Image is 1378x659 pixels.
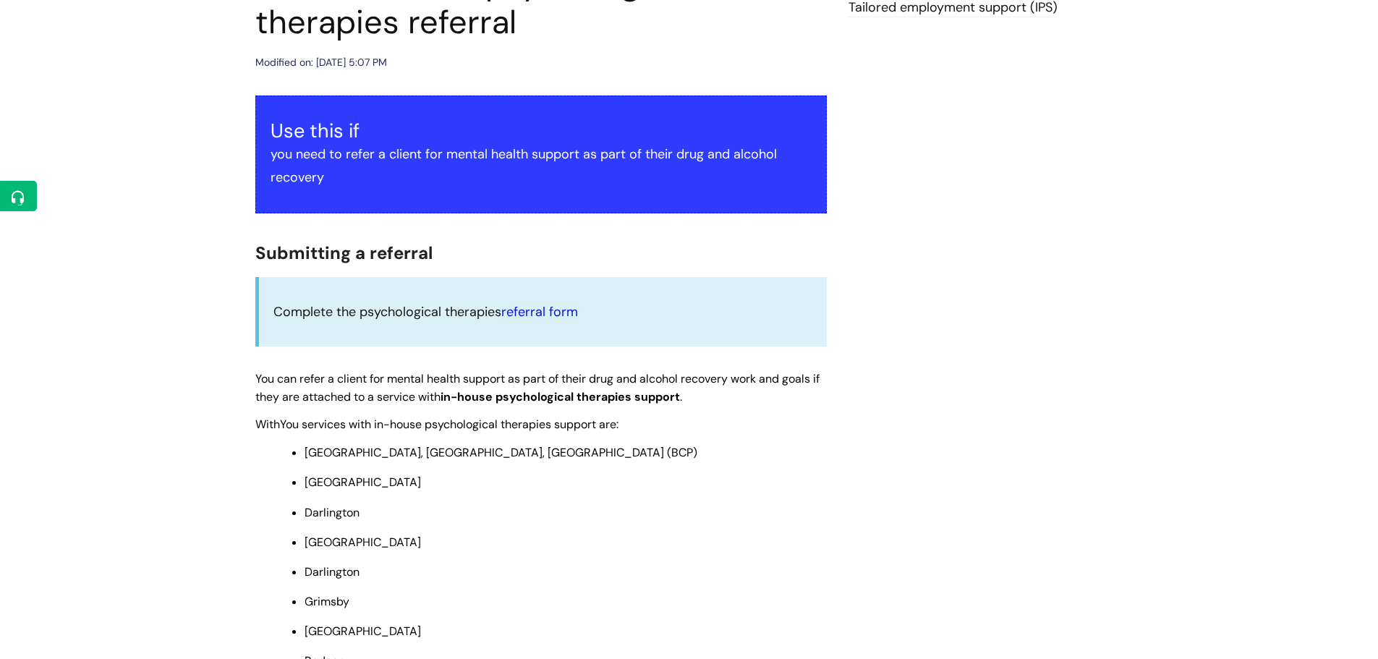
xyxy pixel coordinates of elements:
span: [GEOGRAPHIC_DATA] [305,624,421,639]
span: Darlington [305,564,360,579]
p: you need to refer a client for mental health support as part of their drug and alcohol recovery [271,143,812,190]
span: [GEOGRAPHIC_DATA] [305,535,421,550]
h3: Use this if [271,119,812,143]
span: Darlington [305,505,360,520]
p: Complete the psychological therapies [273,300,812,323]
span: Submitting a referral [255,242,433,264]
span: in-house psychological therapies support [441,389,680,404]
span: [GEOGRAPHIC_DATA] [305,475,421,490]
span: Grimsby [305,594,349,609]
a: referral form [501,303,578,320]
div: Modified on: [DATE] 5:07 PM [255,54,387,72]
span: . [680,389,682,404]
span: You can refer a client for mental health support as part of their drug and alcohol recovery work ... [255,371,820,404]
span: [GEOGRAPHIC_DATA], [GEOGRAPHIC_DATA], [GEOGRAPHIC_DATA] (BCP) [305,445,697,460]
span: WithYou services with in-house psychological therapies support are: [255,417,618,432]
